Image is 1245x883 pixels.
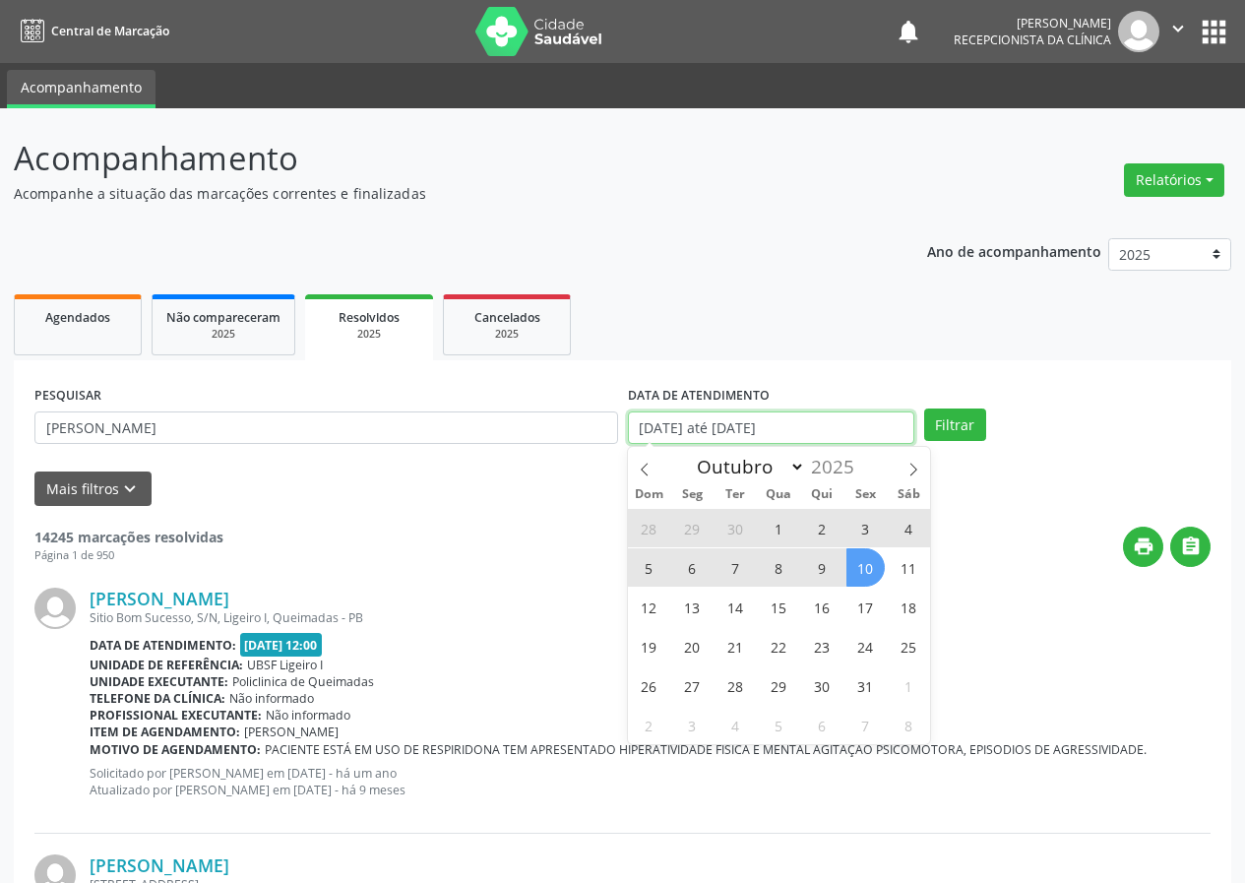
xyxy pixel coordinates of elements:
span: Outubro 20, 2025 [673,627,712,665]
input: Nome, CNS [34,411,618,445]
p: Solicitado por [PERSON_NAME] em [DATE] - há um ano Atualizado por [PERSON_NAME] em [DATE] - há 9 ... [90,765,1211,798]
span: Central de Marcação [51,23,169,39]
img: img [1118,11,1159,52]
button:  [1159,11,1197,52]
span: Novembro 1, 2025 [890,666,928,705]
span: Outubro 15, 2025 [760,588,798,626]
span: Cancelados [474,309,540,326]
span: Outubro 5, 2025 [630,548,668,587]
span: Resolvidos [339,309,400,326]
span: Novembro 5, 2025 [760,706,798,744]
span: [PERSON_NAME] [244,724,339,740]
span: Outubro 8, 2025 [760,548,798,587]
button: Mais filtroskeyboard_arrow_down [34,472,152,506]
b: Telefone da clínica: [90,690,225,707]
b: Unidade executante: [90,673,228,690]
span: Novembro 7, 2025 [846,706,885,744]
b: Data de atendimento: [90,637,236,654]
span: Outubro 9, 2025 [803,548,841,587]
b: Profissional executante: [90,707,262,724]
span: Outubro 26, 2025 [630,666,668,705]
span: PACIENTE ESTÁ EM USO DE RESPIRIDONA TEM APRESENTADO HIPERATIVIDADE FISICA E MENTAL AGITAÇÃO PSICO... [265,741,1147,758]
span: Outubro 13, 2025 [673,588,712,626]
div: Sitio Bom Sucesso, S/N, Ligeiro I, Queimadas - PB [90,609,1211,626]
p: Acompanhe a situação das marcações correntes e finalizadas [14,183,866,204]
span: Outubro 31, 2025 [846,666,885,705]
strong: 14245 marcações resolvidas [34,528,223,546]
span: Outubro 16, 2025 [803,588,841,626]
span: [DATE] 12:00 [240,633,323,656]
button: Relatórios [1124,163,1224,197]
span: Outubro 23, 2025 [803,627,841,665]
b: Unidade de referência: [90,657,243,673]
a: [PERSON_NAME] [90,854,229,876]
i: print [1133,536,1154,557]
div: [PERSON_NAME] [954,15,1111,32]
button: apps [1197,15,1231,49]
span: Outubro 21, 2025 [716,627,755,665]
span: Não informado [266,707,350,724]
span: Policlinica de Queimadas [232,673,374,690]
span: Agendados [45,309,110,326]
span: Novembro 6, 2025 [803,706,841,744]
span: Outubro 29, 2025 [760,666,798,705]
span: Sex [843,488,887,501]
span: Novembro 2, 2025 [630,706,668,744]
b: Item de agendamento: [90,724,240,740]
p: Acompanhamento [14,134,866,183]
span: Outubro 14, 2025 [716,588,755,626]
span: Outubro 3, 2025 [846,509,885,547]
label: PESQUISAR [34,381,101,411]
div: 2025 [458,327,556,342]
span: Outubro 10, 2025 [846,548,885,587]
div: 2025 [166,327,280,342]
span: Outubro 11, 2025 [890,548,928,587]
span: Setembro 30, 2025 [716,509,755,547]
span: Outubro 24, 2025 [846,627,885,665]
div: 2025 [319,327,419,342]
span: Outubro 7, 2025 [716,548,755,587]
select: Month [688,453,806,480]
span: Seg [670,488,714,501]
span: Ter [714,488,757,501]
span: Não compareceram [166,309,280,326]
span: Outubro 1, 2025 [760,509,798,547]
span: Outubro 12, 2025 [630,588,668,626]
b: Motivo de agendamento: [90,741,261,758]
span: Outubro 27, 2025 [673,666,712,705]
span: Sáb [887,488,930,501]
a: Acompanhamento [7,70,156,108]
button: Filtrar [924,409,986,442]
a: [PERSON_NAME] [90,588,229,609]
span: Não informado [229,690,314,707]
span: Outubro 22, 2025 [760,627,798,665]
span: Recepcionista da clínica [954,32,1111,48]
span: Novembro 4, 2025 [716,706,755,744]
span: UBSF Ligeiro I [247,657,323,673]
span: Outubro 28, 2025 [716,666,755,705]
span: Setembro 28, 2025 [630,509,668,547]
button:  [1170,527,1211,567]
span: Setembro 29, 2025 [673,509,712,547]
span: Outubro 30, 2025 [803,666,841,705]
img: img [34,588,76,629]
i:  [1167,18,1189,39]
p: Ano de acompanhamento [927,238,1101,263]
span: Outubro 19, 2025 [630,627,668,665]
span: Outubro 18, 2025 [890,588,928,626]
div: Página 1 de 950 [34,547,223,564]
a: Central de Marcação [14,15,169,47]
button: notifications [895,18,922,45]
span: Novembro 3, 2025 [673,706,712,744]
i: keyboard_arrow_down [119,478,141,500]
button: print [1123,527,1163,567]
span: Qui [800,488,843,501]
i:  [1180,536,1202,557]
span: Outubro 4, 2025 [890,509,928,547]
span: Dom [628,488,671,501]
span: Novembro 8, 2025 [890,706,928,744]
span: Outubro 25, 2025 [890,627,928,665]
span: Outubro 2, 2025 [803,509,841,547]
span: Outubro 6, 2025 [673,548,712,587]
input: Selecione um intervalo [628,411,914,445]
